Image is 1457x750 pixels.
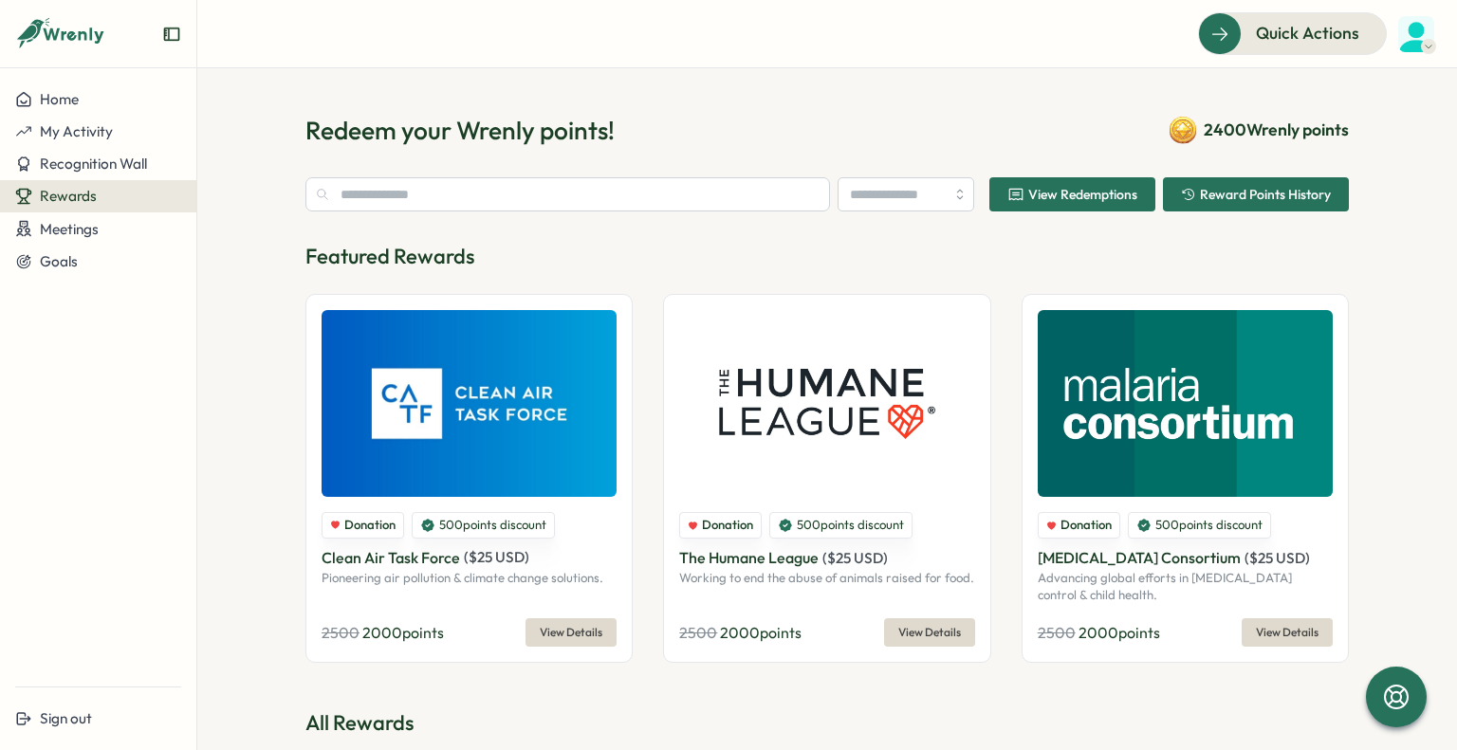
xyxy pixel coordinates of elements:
img: Malaria Consortium [1038,310,1333,497]
span: Quick Actions [1256,21,1359,46]
span: My Activity [40,122,113,140]
span: View Details [540,619,602,646]
span: Donation [344,517,396,534]
button: View Redemptions [989,177,1155,211]
p: Featured Rewards [305,242,1349,271]
span: ( $ 25 USD ) [822,549,888,567]
p: Advancing global efforts in [MEDICAL_DATA] control & child health. [1038,570,1333,603]
span: View Redemptions [1028,188,1137,201]
span: Reward Points History [1200,188,1331,201]
span: Donation [1060,517,1112,534]
img: The Humane League [679,310,974,497]
div: 500 points discount [1128,512,1271,539]
span: ( $ 25 USD ) [1245,549,1310,567]
span: 2000 points [1079,623,1160,642]
span: 2500 [322,623,360,642]
button: View Details [1242,618,1333,647]
span: View Details [898,619,961,646]
span: 2500 [679,623,717,642]
span: View Details [1256,619,1319,646]
span: Recognition Wall [40,155,147,173]
p: Clean Air Task Force [322,546,460,570]
img: Chloe Miller [1398,16,1434,52]
span: Meetings [40,220,99,238]
img: Clean Air Task Force [322,310,617,497]
button: Expand sidebar [162,25,181,44]
p: [MEDICAL_DATA] Consortium [1038,546,1241,570]
span: 2400 Wrenly points [1204,118,1349,142]
span: Donation [702,517,753,534]
button: View Details [526,618,617,647]
span: 2000 points [720,623,802,642]
span: 2500 [1038,623,1076,642]
p: Pioneering air pollution & climate change solutions. [322,570,617,587]
button: Quick Actions [1198,12,1387,54]
div: 500 points discount [412,512,555,539]
p: Working to end the abuse of animals raised for food. [679,570,974,587]
span: Sign out [40,709,92,727]
h1: Redeem your Wrenly points! [305,114,615,147]
span: Home [40,90,79,108]
span: Goals [40,252,78,270]
span: ( $ 25 USD ) [464,548,529,566]
div: 500 points discount [769,512,913,539]
button: Reward Points History [1163,177,1349,211]
p: The Humane League [679,546,819,570]
button: View Details [884,618,975,647]
span: 2000 points [362,623,444,642]
p: All Rewards [305,708,1349,738]
span: Rewards [40,187,97,205]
